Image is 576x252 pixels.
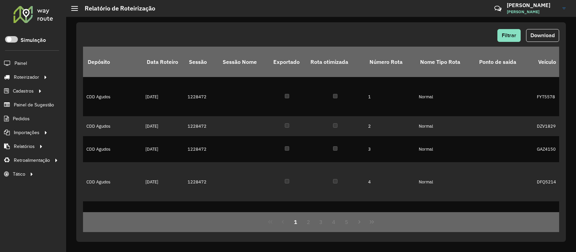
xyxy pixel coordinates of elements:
th: Veículo [533,47,567,77]
span: Painel [15,60,27,67]
button: 4 [327,216,340,228]
span: Pedidos [13,115,30,122]
span: Painel de Sugestão [14,101,54,108]
td: DZV1829 [533,116,567,136]
button: 3 [315,216,328,228]
button: 1 [289,216,302,228]
th: Ponto de saída [474,47,533,77]
th: Depósito [83,47,142,77]
td: [DATE] [142,116,184,136]
td: ANS [415,201,474,234]
td: 1228472 [184,136,218,162]
td: Normal [415,136,474,162]
span: Importações [14,129,39,136]
td: 1228472 [184,201,218,234]
th: Exportado [269,47,306,77]
td: [DATE] [142,201,184,234]
h2: Relatório de Roteirização [78,5,155,12]
button: 5 [340,216,353,228]
th: Nome Tipo Rota [415,47,474,77]
button: 2 [302,216,315,228]
h3: [PERSON_NAME] [507,2,557,8]
td: FYT5578 [533,77,567,116]
span: Filtrar [502,32,516,38]
td: 3 [365,136,415,162]
td: CDD Agudos [83,77,142,116]
td: 1 [365,77,415,116]
button: Filtrar [497,29,521,42]
button: Next Page [353,216,366,228]
td: [DATE] [142,77,184,116]
span: [PERSON_NAME] [507,9,557,15]
td: REC0001 [533,201,567,234]
span: Download [530,32,555,38]
td: CDD Agudos [83,136,142,162]
td: Normal [415,116,474,136]
td: 1228472 [184,116,218,136]
td: DFQ5214 [533,162,567,201]
td: CDD Agudos [83,162,142,201]
td: Normal [415,77,474,116]
span: Tático [13,171,25,178]
td: CDD Agudos [83,201,142,234]
th: Número Rota [365,47,415,77]
td: [DATE] [142,136,184,162]
td: 4 [365,162,415,201]
td: 1228472 [184,77,218,116]
th: Rota otimizada [306,47,365,77]
span: Roteirizador [14,74,39,81]
label: Simulação [21,36,46,44]
th: Data Roteiro [142,47,184,77]
span: Retroalimentação [14,157,50,164]
td: [DATE] [142,162,184,201]
button: Download [526,29,559,42]
td: 2 [365,116,415,136]
th: Sessão Nome [218,47,269,77]
td: 14 [365,201,415,234]
td: GAZ4150 [533,136,567,162]
span: Cadastros [13,87,34,95]
td: CDD Agudos [83,116,142,136]
td: 1228472 [184,162,218,201]
span: Relatórios [14,143,35,150]
th: Sessão [184,47,218,77]
button: Last Page [365,216,378,228]
td: Normal [415,162,474,201]
a: Contato Rápido [491,1,505,16]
